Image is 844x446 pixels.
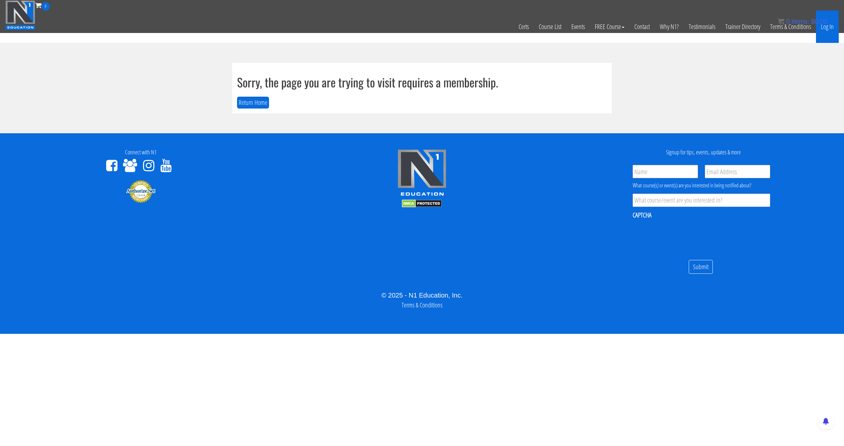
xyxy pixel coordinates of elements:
[633,181,770,189] div: What course(s) or event(s) are you interested in being notified about?
[705,165,770,178] input: Email Address
[689,260,713,274] input: Submit
[633,224,733,249] iframe: reCAPTCHA
[514,11,534,43] a: Certs
[35,1,50,10] a: 0
[5,149,276,156] h4: Connect with N1
[568,149,839,156] h4: Signup for tips, events, updates & more
[816,11,839,43] a: Log In
[778,18,784,25] img: icon11.png
[237,97,269,109] button: Return Home
[402,200,442,207] img: DMCA.com Protection Status
[629,11,655,43] a: Contact
[811,18,828,25] bdi: 0.00
[811,18,815,25] span: $
[397,149,447,198] img: n1-edu-logo
[633,211,651,219] label: CAPTCHA
[237,76,607,89] h1: Sorry, the page you are trying to visit requires a membership.
[633,194,770,207] input: What course/event are you interested in?
[5,290,839,300] div: © 2025 - N1 Education, Inc.
[786,18,790,25] span: 0
[778,18,828,25] a: 0 items: $0.00
[655,11,684,43] a: Why N1?
[765,11,816,43] a: Terms & Conditions
[534,11,566,43] a: Course List
[633,165,698,178] input: Name
[5,0,35,30] img: n1-education
[792,18,809,25] span: items:
[590,11,629,43] a: FREE Course
[126,179,156,203] img: Authorize.Net Merchant - Click to Verify
[42,2,50,11] span: 0
[566,11,590,43] a: Events
[720,11,765,43] a: Trainer Directory
[684,11,720,43] a: Testimonials
[402,301,442,309] a: Terms & Conditions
